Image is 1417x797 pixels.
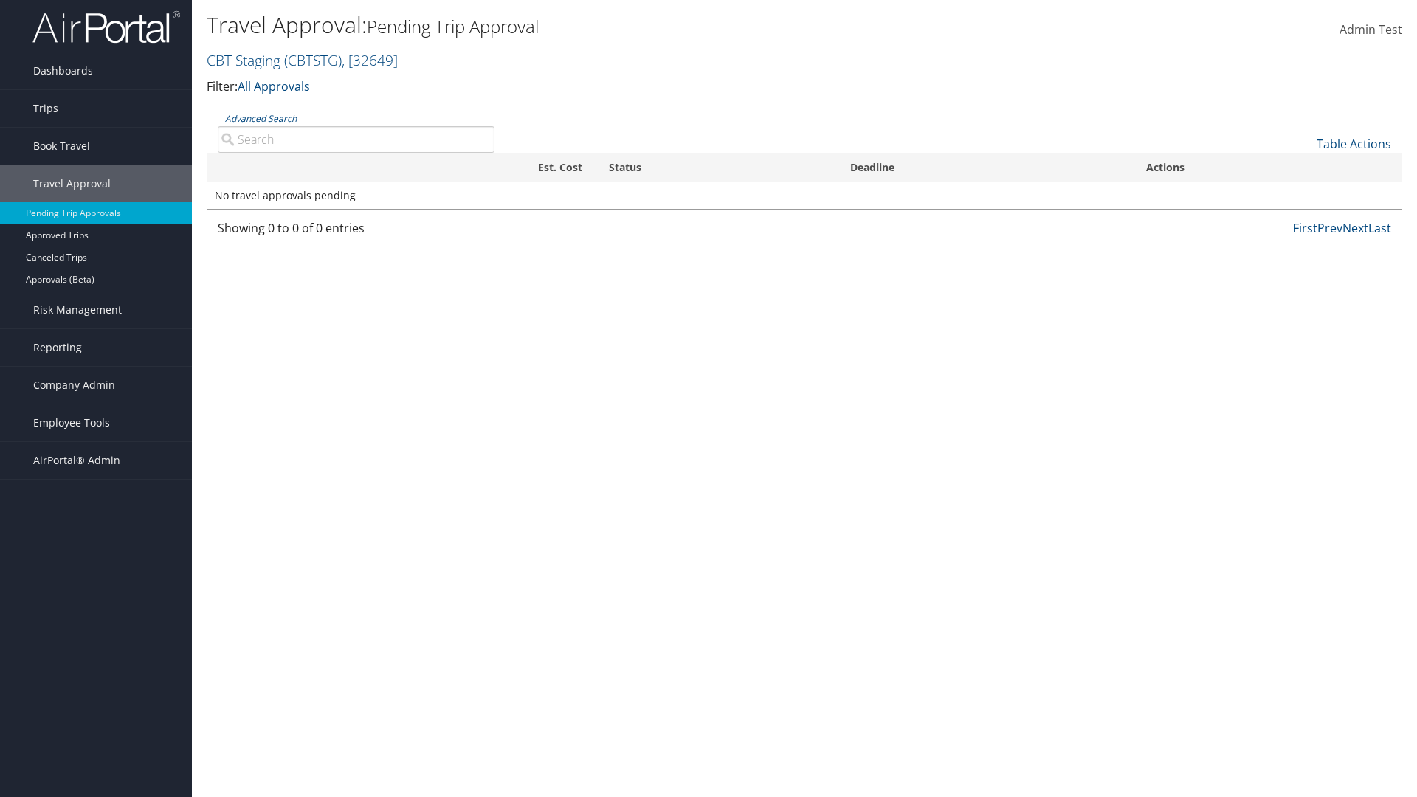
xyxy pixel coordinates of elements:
h1: Travel Approval: [207,10,1004,41]
div: Showing 0 to 0 of 0 entries [218,219,494,244]
input: Advanced Search [218,126,494,153]
th: Deadline: activate to sort column descending [837,153,1132,182]
span: , [ 32649 ] [342,50,398,70]
span: Reporting [33,329,82,366]
span: Risk Management [33,291,122,328]
span: Employee Tools [33,404,110,441]
td: No travel approvals pending [207,182,1402,209]
a: CBT Staging [207,50,398,70]
span: Trips [33,90,58,127]
span: AirPortal® Admin [33,442,120,479]
img: airportal-logo.png [32,10,180,44]
a: Table Actions [1317,136,1391,152]
th: Est. Cost: activate to sort column ascending [300,153,596,182]
span: Dashboards [33,52,93,89]
a: Advanced Search [225,112,297,125]
a: Admin Test [1340,7,1402,53]
span: ( CBTSTG ) [284,50,342,70]
p: Filter: [207,77,1004,97]
a: Prev [1317,220,1342,236]
a: Next [1342,220,1368,236]
span: Company Admin [33,367,115,404]
th: Actions [1133,153,1402,182]
span: Admin Test [1340,21,1402,38]
a: All Approvals [238,78,310,94]
span: Travel Approval [33,165,111,202]
span: Book Travel [33,128,90,165]
a: First [1293,220,1317,236]
th: Status: activate to sort column ascending [596,153,837,182]
small: Pending Trip Approval [367,14,539,38]
a: Last [1368,220,1391,236]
